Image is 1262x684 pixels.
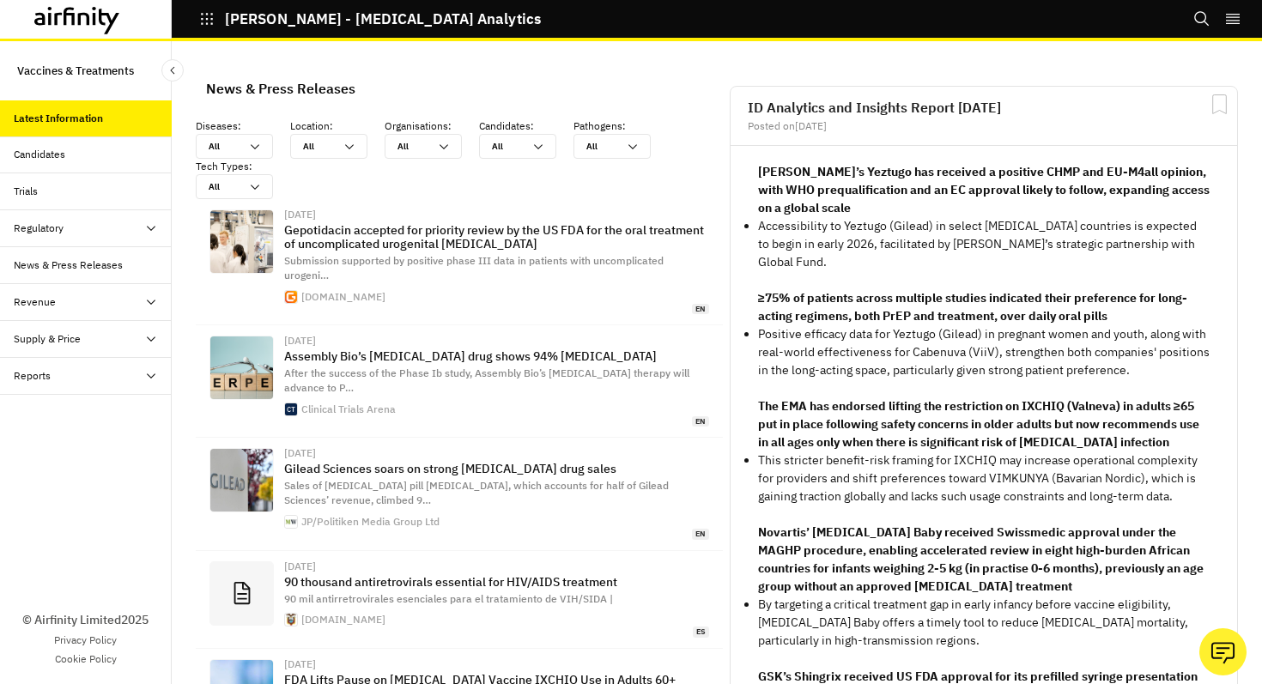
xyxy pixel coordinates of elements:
a: [DATE]Gepotidacin accepted for priority review by the US FDA for the oral treatment of uncomplica... [196,199,723,325]
span: Submission supported by positive phase III data in patients with uncomplicated urogeni … [284,254,664,281]
img: apple-touch-icon-152x152.png [285,291,297,303]
div: News & Press Releases [206,76,355,101]
a: [DATE]90 thousand antiretrovirals essential for HIV/AIDS treatment90 mil antirretrovirales esenci... [196,551,723,649]
img: cropped-Clinical-Trials-Arena-270x270.png [285,403,297,415]
div: News & Press Releases [14,257,123,273]
div: [DATE] [284,209,709,220]
div: Supply & Price [14,331,81,347]
span: Sales of [MEDICAL_DATA] pill [MEDICAL_DATA], which accounts for half of Gilead Sciences’ revenue,... [284,479,669,506]
img: https%3A%2F%2Fphotos.watchmedier.dk%2FImages%2F18311736%2Fg5sv4l%2FALTERNATES%2Fschema-16_9%2Fvir... [210,449,273,511]
strong: ≥75% of patients across multiple studies indicated their preference for long-acting regimens, bot... [758,290,1187,324]
button: Ask our analysts [1199,628,1247,675]
button: Close Sidebar [161,59,184,82]
a: Cookie Policy [55,651,117,667]
p: Candidates : [479,118,573,134]
div: Candidates [14,147,65,162]
p: Positive efficacy data for Yeztugo (Gilead) in pregnant women and youth, along with real-world ef... [758,325,1210,379]
div: Clinical Trials Arena [301,404,396,415]
div: [DOMAIN_NAME] [301,614,385,625]
div: [DATE] [284,336,709,346]
p: Pathogens : [573,118,668,134]
span: en [692,416,709,427]
h2: ID Analytics and Insights Report [DATE] [748,100,1220,114]
button: Search [1193,4,1210,33]
div: Posted on [DATE] [748,121,1220,131]
p: © Airfinity Limited 2025 [22,611,149,629]
a: Privacy Policy [54,633,117,648]
div: Trials [14,184,38,199]
a: [DATE]Gilead Sciences soars on strong [MEDICAL_DATA] drug salesSales of [MEDICAL_DATA] pill [MEDI... [196,438,723,550]
p: [PERSON_NAME] - [MEDICAL_DATA] Analytics [225,11,541,27]
p: Location : [290,118,385,134]
div: Reports [14,368,51,384]
svg: Bookmark Report [1209,94,1230,115]
div: [DATE] [284,561,709,572]
img: stvg_2_2022_smtlab_17_hess.jpg [210,210,273,273]
span: After the success of the Phase Ib study, Assembly Bio’s [MEDICAL_DATA] therapy will advance to P … [284,366,689,394]
a: [DATE]Assembly Bio’s [MEDICAL_DATA] drug shows 94% [MEDICAL_DATA]After the success of the Phase I... [196,325,723,438]
strong: Novartis’ [MEDICAL_DATA] Baby received Swissmedic approval under the MAGHP procedure, enabling ac... [758,524,1204,594]
p: Tech Types : [196,159,290,174]
span: 90 mil antirretrovirales esenciales para el tratamiento de VIH/SIDA | [284,592,613,605]
p: By targeting a critical treatment gap in early infancy before vaccine eligibility, [MEDICAL_DATA]... [758,596,1210,650]
div: [DATE] [284,448,709,458]
img: Herpes.png [210,336,273,399]
div: Latest Information [14,111,103,126]
strong: [PERSON_NAME]’s Yeztugo has received a positive CHMP and EU-M4all opinion, with WHO prequalificat... [758,164,1210,215]
button: [PERSON_NAME] - [MEDICAL_DATA] Analytics [199,4,541,33]
span: en [692,529,709,540]
span: es [693,626,709,638]
p: Assembly Bio’s [MEDICAL_DATA] drug shows 94% [MEDICAL_DATA] [284,349,709,363]
div: Regulatory [14,221,64,236]
p: Gilead Sciences soars on strong [MEDICAL_DATA] drug sales [284,462,709,475]
p: Gepotidacin accepted for priority review by the US FDA for the oral treatment of uncomplicated ur... [284,223,709,251]
p: Accessibility to Yeztugo (Gilead) in select [MEDICAL_DATA] countries is expected to begin in earl... [758,217,1210,271]
img: favicon-32x32.png [285,516,297,528]
p: 90 thousand antiretrovirals essential for HIV/AIDS treatment [284,575,709,589]
div: [DOMAIN_NAME] [301,292,385,302]
strong: The EMA has endorsed lifting the restriction on IXCHIQ (Valneva) in adults ≥65 put in place follo... [758,398,1199,450]
p: Diseases : [196,118,290,134]
img: cropped-FaviCon-270x270.png [285,614,297,626]
div: Revenue [14,294,56,310]
div: JP/Politiken Media Group Ltd [301,517,440,527]
p: Organisations : [385,118,479,134]
span: en [692,304,709,315]
p: Vaccines & Treatments [17,55,134,87]
p: This stricter benefit-risk framing for IXCHIQ may increase operational complexity for providers a... [758,451,1210,505]
div: [DATE] [284,659,709,669]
